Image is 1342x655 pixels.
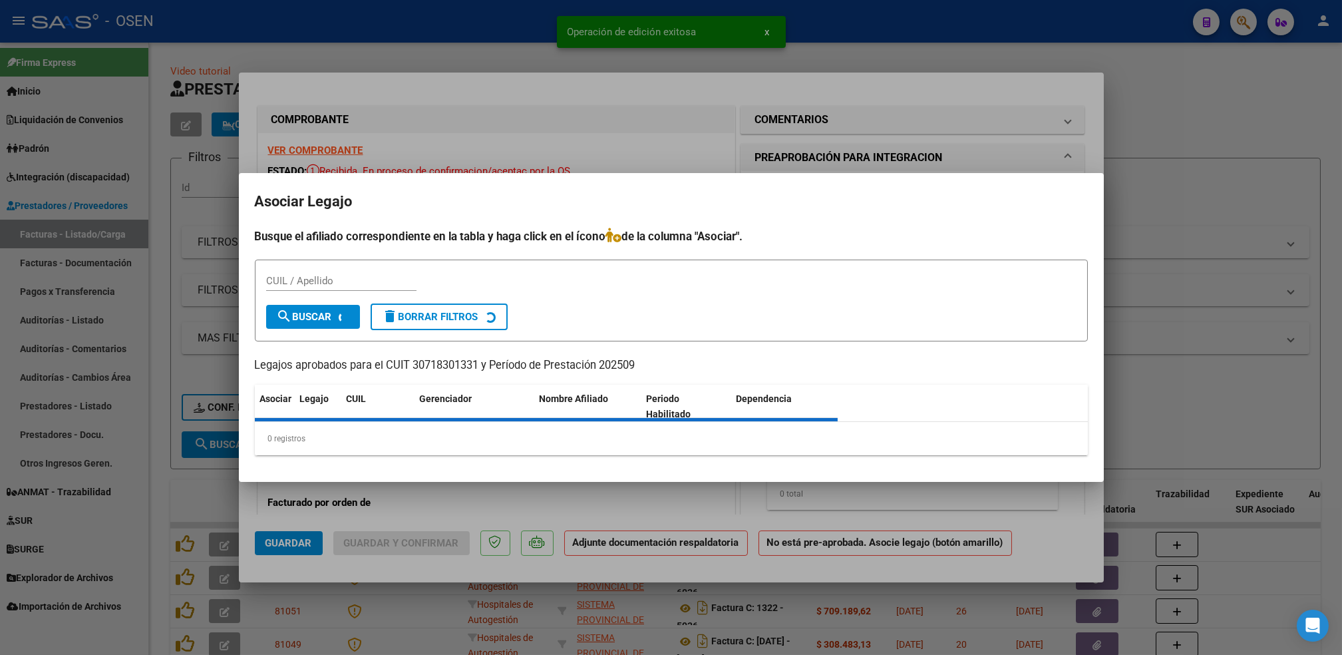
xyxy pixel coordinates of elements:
[255,228,1088,245] h4: Busque el afiliado correspondiente en la tabla y haga click en el ícono de la columna "Asociar".
[255,357,1088,374] p: Legajos aprobados para el CUIT 30718301331 y Período de Prestación 202509
[255,189,1088,214] h2: Asociar Legajo
[347,393,367,404] span: CUIL
[260,393,292,404] span: Asociar
[255,385,295,429] datatable-header-cell: Asociar
[534,385,641,429] datatable-header-cell: Nombre Afiliado
[646,393,691,419] span: Periodo Habilitado
[1297,610,1329,642] div: Open Intercom Messenger
[266,305,360,329] button: Buscar
[383,308,399,324] mat-icon: delete
[341,385,415,429] datatable-header-cell: CUIL
[255,422,1088,455] div: 0 registros
[295,385,341,429] datatable-header-cell: Legajo
[300,393,329,404] span: Legajo
[277,311,332,323] span: Buscar
[641,385,731,429] datatable-header-cell: Periodo Habilitado
[420,393,472,404] span: Gerenciador
[736,393,792,404] span: Dependencia
[383,311,478,323] span: Borrar Filtros
[540,393,609,404] span: Nombre Afiliado
[731,385,838,429] datatable-header-cell: Dependencia
[277,308,293,324] mat-icon: search
[415,385,534,429] datatable-header-cell: Gerenciador
[371,304,508,330] button: Borrar Filtros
